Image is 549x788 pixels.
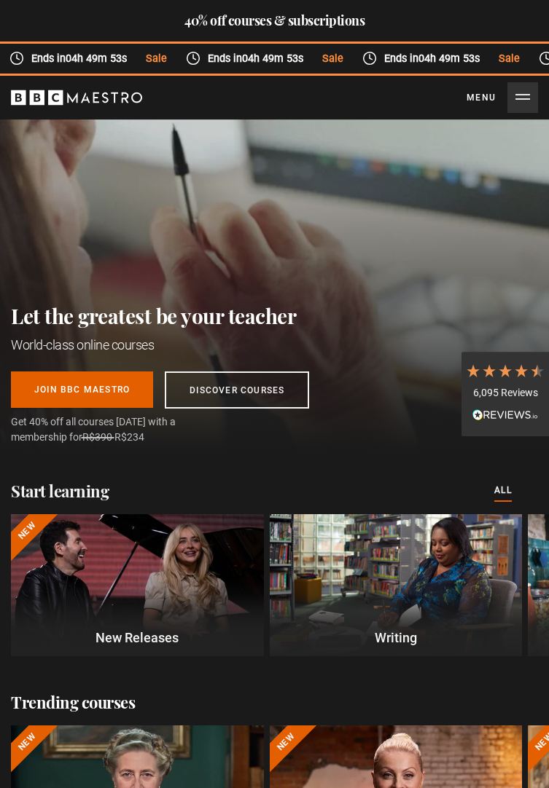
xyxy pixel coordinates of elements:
[11,336,309,354] h1: World-class online courses
[418,52,479,65] time: 04h 49m 53s
[462,352,549,436] div: 6,095 ReviewsRead All Reviews
[241,52,303,65] time: 04h 49m 53s
[11,480,109,503] h2: Start learning
[11,514,264,656] a: New New Releases
[11,371,153,408] a: Join BBC Maestro
[494,483,512,499] a: All
[472,409,538,419] img: REVIEWS.io
[467,82,538,113] button: Toggle navigation
[200,51,312,67] span: Ends in
[65,52,126,65] time: 04h 49m 53s
[82,431,112,443] span: R$390
[270,514,523,656] a: Writing
[11,302,309,330] h2: Let the greatest be your teacher
[11,87,142,109] svg: BBC Maestro
[465,408,545,425] div: Read All Reviews
[312,51,352,67] span: Sale
[11,414,208,445] span: Get 40% off all courses [DATE] with a membership for
[136,51,176,67] span: Sale
[465,386,545,401] div: 6,095 Reviews
[465,363,545,379] div: 4.7 Stars
[165,371,309,409] a: Discover Courses
[376,51,488,67] span: Ends in
[488,51,529,67] span: Sale
[11,691,135,714] h2: Trending courses
[270,628,523,647] p: Writing
[114,431,144,443] span: R$234
[23,51,136,67] span: Ends in
[11,628,264,647] p: New Releases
